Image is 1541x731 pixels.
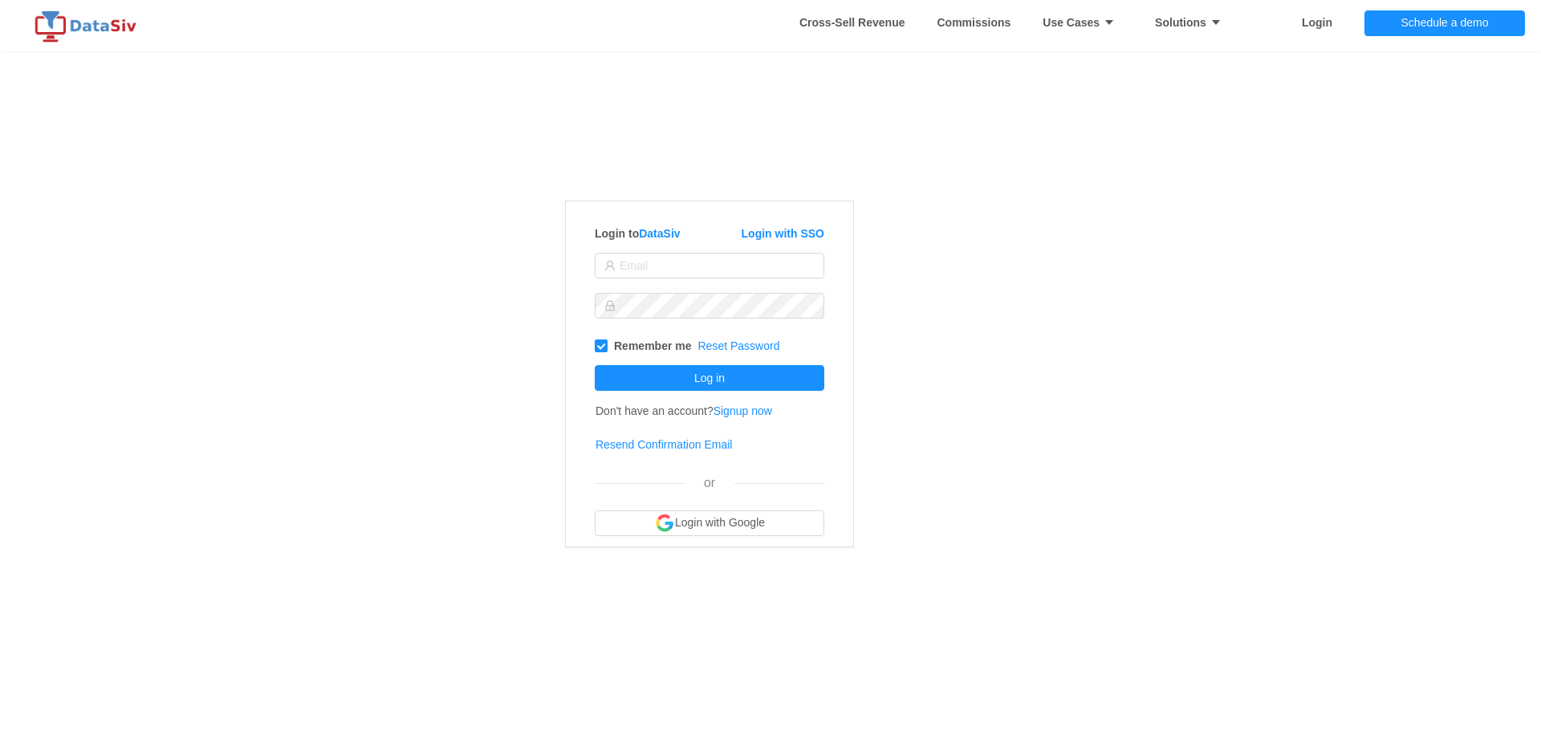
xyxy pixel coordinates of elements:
[595,394,773,428] td: Don't have an account?
[1100,17,1115,28] i: icon: caret-down
[32,10,144,43] img: logo
[742,227,824,240] a: Login with SSO
[698,339,780,352] a: Reset Password
[595,227,681,240] strong: Login to
[1155,16,1230,29] strong: Solutions
[596,438,732,451] a: Resend Confirmation Email
[1043,16,1123,29] strong: Use Cases
[595,365,824,391] button: Log in
[614,339,692,352] strong: Remember me
[595,510,824,536] button: Login with Google
[604,260,616,271] i: icon: user
[1364,10,1525,36] button: Schedule a demo
[704,476,715,489] span: or
[714,404,772,417] a: Signup now
[1206,17,1222,28] i: icon: caret-down
[595,253,824,278] input: Email
[604,300,616,311] i: icon: lock
[639,227,680,240] a: DataSiv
